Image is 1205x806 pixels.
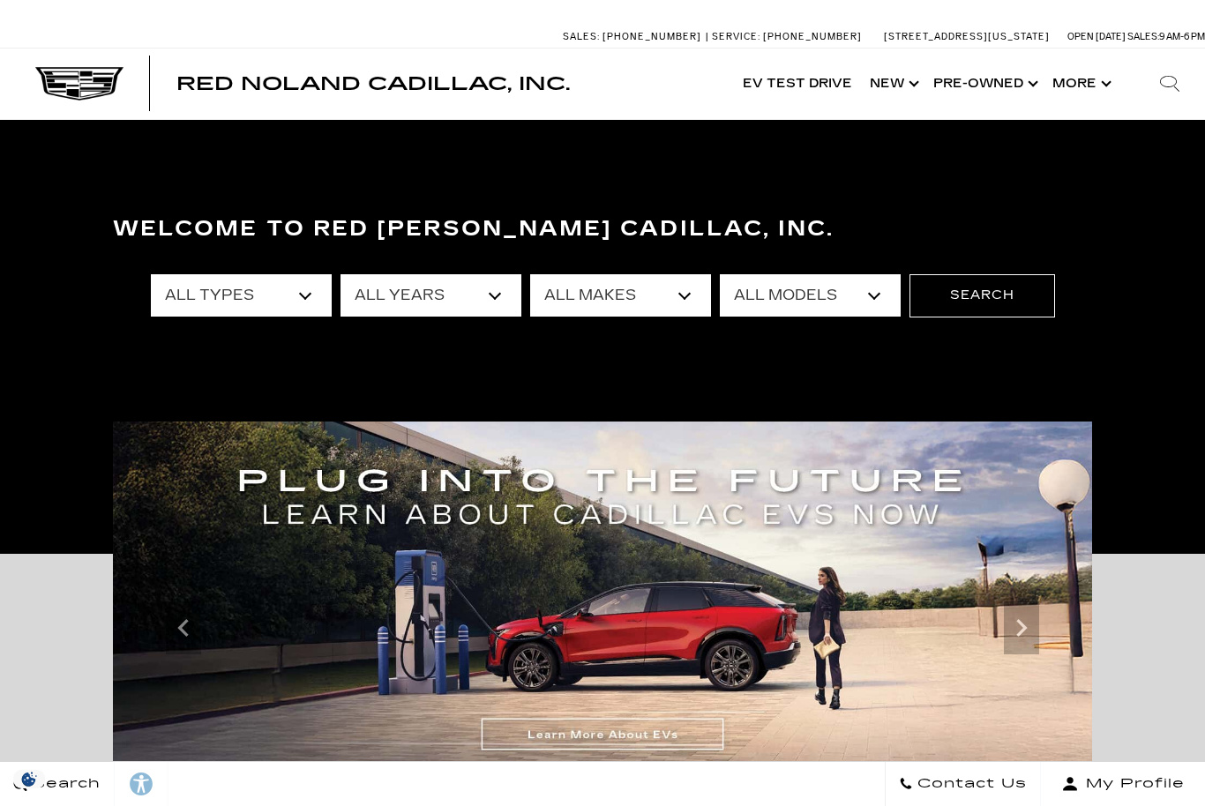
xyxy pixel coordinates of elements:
[763,31,862,42] span: [PHONE_NUMBER]
[35,67,123,101] img: Cadillac Dark Logo with Cadillac White Text
[341,274,521,317] select: Filter by year
[1159,31,1205,42] span: 9 AM-6 PM
[1004,601,1039,654] div: Next
[706,32,866,41] a: Service: [PHONE_NUMBER]
[1127,31,1159,42] span: Sales:
[563,32,706,41] a: Sales: [PHONE_NUMBER]
[176,75,570,93] a: Red Noland Cadillac, Inc.
[1067,31,1126,42] span: Open [DATE]
[27,772,101,796] span: Search
[909,274,1055,317] button: Search
[166,601,201,654] div: Previous
[563,31,600,42] span: Sales:
[734,49,861,119] a: EV Test Drive
[9,770,49,788] img: Opt-Out Icon
[1079,772,1185,796] span: My Profile
[151,274,332,317] select: Filter by type
[1044,49,1117,119] button: More
[720,274,901,317] select: Filter by model
[113,212,1092,247] h3: Welcome to Red [PERSON_NAME] Cadillac, Inc.
[530,274,711,317] select: Filter by make
[712,31,760,42] span: Service:
[1041,762,1205,806] button: Open user profile menu
[885,762,1041,806] a: Contact Us
[924,49,1044,119] a: Pre-Owned
[861,49,924,119] a: New
[9,770,49,788] section: Click to Open Cookie Consent Modal
[884,31,1050,42] a: [STREET_ADDRESS][US_STATE]
[602,31,701,42] span: [PHONE_NUMBER]
[913,772,1027,796] span: Contact Us
[176,73,570,94] span: Red Noland Cadillac, Inc.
